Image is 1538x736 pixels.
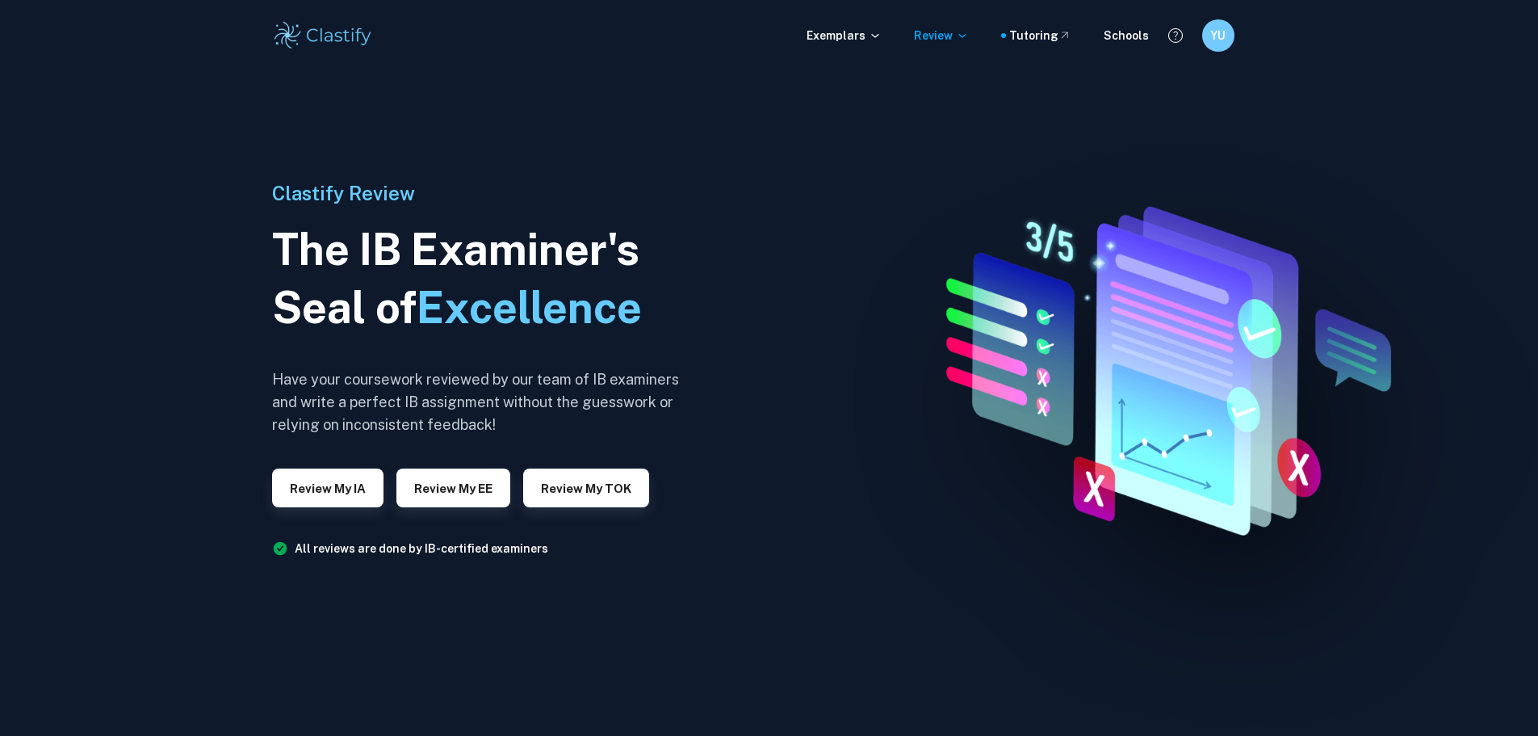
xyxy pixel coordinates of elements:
span: Excellence [417,282,642,333]
button: YU [1202,19,1234,52]
a: All reviews are done by IB-certified examiners [295,542,548,555]
button: Review my IA [272,469,383,507]
h6: YU [1209,27,1227,44]
h6: Clastify Review [272,179,692,208]
a: Schools [1104,27,1149,44]
h6: Have your coursework reviewed by our team of IB examiners and write a perfect IB assignment witho... [272,368,692,436]
h1: The IB Examiner's Seal of [272,221,692,337]
p: Review [914,27,969,44]
p: Exemplars [807,27,882,44]
img: Clastify logo [272,19,375,52]
button: Help and Feedback [1162,22,1189,49]
button: Review my EE [396,469,510,507]
a: Tutoring [1009,27,1071,44]
img: IA Review hero [903,191,1415,545]
button: Review my TOK [523,469,649,507]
